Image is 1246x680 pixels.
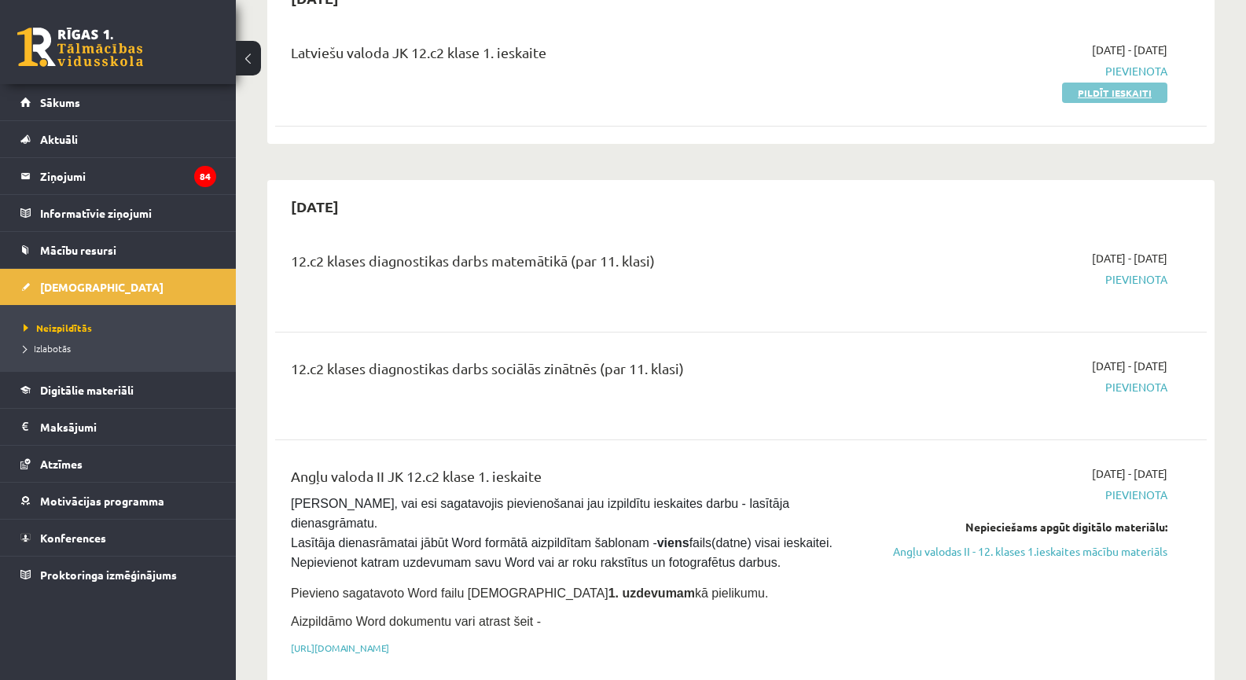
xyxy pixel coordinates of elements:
legend: Informatīvie ziņojumi [40,195,216,231]
strong: viens [657,536,689,550]
a: Motivācijas programma [20,483,216,519]
span: Pievienota [891,63,1167,79]
span: Pievienota [891,379,1167,395]
a: Proktoringa izmēģinājums [20,557,216,593]
span: Konferences [40,531,106,545]
strong: 1. uzdevumam [608,586,695,600]
a: Izlabotās [24,341,220,355]
a: Mācību resursi [20,232,216,268]
a: Digitālie materiāli [20,372,216,408]
span: Izlabotās [24,342,71,355]
a: [URL][DOMAIN_NAME] [291,641,389,654]
a: Ziņojumi84 [20,158,216,194]
span: Aizpildāmo Word dokumentu vari atrast šeit - [291,615,541,628]
a: Pildīt ieskaiti [1062,83,1167,103]
legend: Ziņojumi [40,158,216,194]
legend: Maksājumi [40,409,216,445]
span: [DATE] - [DATE] [1092,465,1167,482]
div: Latviešu valoda JK 12.c2 klase 1. ieskaite [291,42,867,71]
span: [DATE] - [DATE] [1092,250,1167,266]
a: Atzīmes [20,446,216,482]
a: Angļu valodas II - 12. klases 1.ieskaites mācību materiāls [891,543,1167,560]
div: 12.c2 klases diagnostikas darbs matemātikā (par 11. klasi) [291,250,867,279]
div: 12.c2 klases diagnostikas darbs sociālās zinātnēs (par 11. klasi) [291,358,867,387]
a: Konferences [20,520,216,556]
span: [DATE] - [DATE] [1092,358,1167,374]
h2: [DATE] [275,188,355,225]
span: [PERSON_NAME], vai esi sagatavojis pievienošanai jau izpildītu ieskaites darbu - lasītāja dienasg... [291,497,836,569]
span: Digitālie materiāli [40,383,134,397]
a: Maksājumi [20,409,216,445]
i: 84 [194,166,216,187]
a: Informatīvie ziņojumi [20,195,216,231]
span: Mācību resursi [40,243,116,257]
span: Motivācijas programma [40,494,164,508]
div: Angļu valoda II JK 12.c2 klase 1. ieskaite [291,465,867,494]
a: [DEMOGRAPHIC_DATA] [20,269,216,305]
span: Sākums [40,95,80,109]
span: Pievienota [891,487,1167,503]
a: Aktuāli [20,121,216,157]
a: Rīgas 1. Tālmācības vidusskola [17,28,143,67]
div: Nepieciešams apgūt digitālo materiālu: [891,519,1167,535]
span: [DATE] - [DATE] [1092,42,1167,58]
span: Pievieno sagatavoto Word failu [DEMOGRAPHIC_DATA] kā pielikumu. [291,586,768,600]
span: Aktuāli [40,132,78,146]
span: Atzīmes [40,457,83,471]
span: [DEMOGRAPHIC_DATA] [40,280,164,294]
span: Proktoringa izmēģinājums [40,568,177,582]
a: Sākums [20,84,216,120]
a: Neizpildītās [24,321,220,335]
span: Neizpildītās [24,322,92,334]
span: Pievienota [891,271,1167,288]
